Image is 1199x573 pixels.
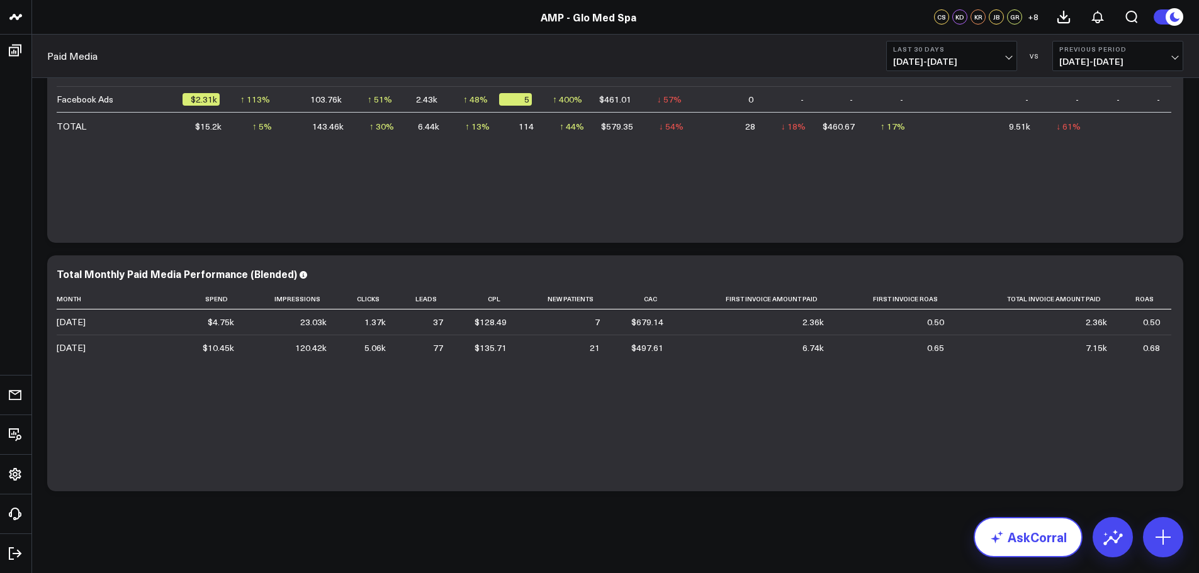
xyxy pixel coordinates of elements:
[1009,120,1030,133] div: 9.51k
[881,120,905,133] div: ↑ 17%
[364,316,386,328] div: 1.37k
[475,316,507,328] div: $128.49
[1007,9,1022,25] div: GR
[802,342,824,354] div: 6.74k
[416,93,437,106] div: 2.43k
[611,289,675,309] th: Cac
[203,342,234,354] div: $10.45k
[590,342,600,354] div: 21
[195,120,222,133] div: $15.2k
[886,41,1017,71] button: Last 30 Days[DATE]-[DATE]
[927,316,944,328] div: 0.50
[368,93,392,106] div: ↑ 51%
[1028,13,1039,21] span: + 8
[1052,41,1183,71] button: Previous Period[DATE]-[DATE]
[601,120,633,133] div: $579.35
[397,289,454,309] th: Leads
[300,316,327,328] div: 23.03k
[927,342,944,354] div: 0.65
[454,289,518,309] th: Cpl
[4,542,28,565] a: Log Out
[433,342,443,354] div: 77
[1157,93,1160,106] div: -
[631,342,663,354] div: $497.61
[1143,316,1160,328] div: 0.50
[1118,289,1171,309] th: Roas
[659,120,684,133] div: ↓ 54%
[1086,342,1107,354] div: 7.15k
[364,342,386,354] div: 5.06k
[245,289,339,309] th: Impressions
[295,342,327,354] div: 120.42k
[310,93,342,106] div: 103.76k
[893,45,1010,53] b: Last 30 Days
[1025,93,1028,106] div: -
[675,289,835,309] th: First Invoice Amount Paid
[802,316,824,328] div: 2.36k
[240,93,270,106] div: ↑ 113%
[57,342,86,354] div: [DATE]
[1059,45,1176,53] b: Previous Period
[934,9,949,25] div: CS
[183,93,220,106] div: $2.31k
[631,316,663,328] div: $679.14
[518,289,611,309] th: New Patients
[463,93,488,106] div: ↑ 48%
[657,93,682,106] div: ↓ 57%
[369,120,394,133] div: ↑ 30%
[971,9,986,25] div: KR
[57,93,113,106] div: Facebook Ads
[1023,52,1046,60] div: VS
[1076,93,1079,106] div: -
[57,316,86,328] div: [DATE]
[553,93,582,106] div: ↑ 400%
[57,267,297,281] div: Total Monthly Paid Media Performance (Blended)
[955,289,1118,309] th: Total Invoice Amount Paid
[418,120,439,133] div: 6.44k
[893,57,1010,67] span: [DATE] - [DATE]
[801,93,804,106] div: -
[57,289,183,309] th: Month
[465,120,490,133] div: ↑ 13%
[183,289,245,309] th: Spend
[1143,342,1160,354] div: 0.68
[748,93,753,106] div: 0
[475,342,507,354] div: $135.71
[208,316,234,328] div: $4.75k
[835,289,956,309] th: First Invoice Roas
[952,9,967,25] div: KD
[974,517,1083,557] a: AskCorral
[850,93,853,106] div: -
[312,120,344,133] div: 143.46k
[595,316,600,328] div: 7
[1056,120,1081,133] div: ↓ 61%
[57,120,86,133] div: TOTAL
[1086,316,1107,328] div: 2.36k
[541,10,636,24] a: AMP - Glo Med Spa
[252,120,272,133] div: ↑ 5%
[1025,9,1040,25] button: +8
[499,93,532,106] div: 5
[745,120,755,133] div: 28
[781,120,806,133] div: ↓ 18%
[1059,57,1176,67] span: [DATE] - [DATE]
[433,316,443,328] div: 37
[599,93,631,106] div: $461.01
[560,120,584,133] div: ↑ 44%
[1117,93,1120,106] div: -
[338,289,397,309] th: Clicks
[519,120,534,133] div: 114
[47,49,98,63] a: Paid Media
[900,93,903,106] div: -
[989,9,1004,25] div: JB
[823,120,855,133] div: $460.67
